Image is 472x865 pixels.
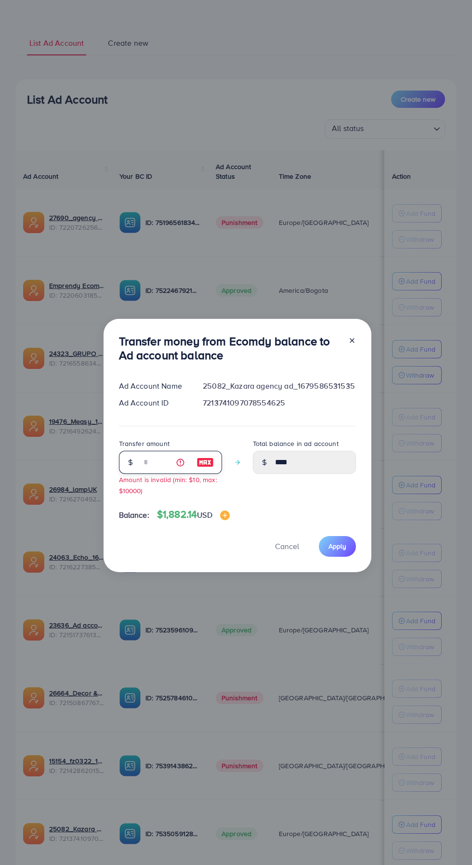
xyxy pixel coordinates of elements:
[119,334,341,362] h3: Transfer money from Ecomdy balance to Ad account balance
[220,511,230,520] img: image
[195,380,363,392] div: 25082_Kazara agency ad_1679586531535
[328,541,346,551] span: Apply
[119,439,170,448] label: Transfer amount
[263,536,311,557] button: Cancel
[253,439,339,448] label: Total balance in ad account
[157,509,230,521] h4: $1,882.14
[197,510,212,520] span: USD
[111,380,196,392] div: Ad Account Name
[119,475,217,495] small: Amount is invalid (min: $10, max: $10000)
[111,397,196,408] div: Ad Account ID
[119,510,149,521] span: Balance:
[275,541,299,551] span: Cancel
[319,536,356,557] button: Apply
[197,457,214,468] img: image
[195,397,363,408] div: 7213741097078554625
